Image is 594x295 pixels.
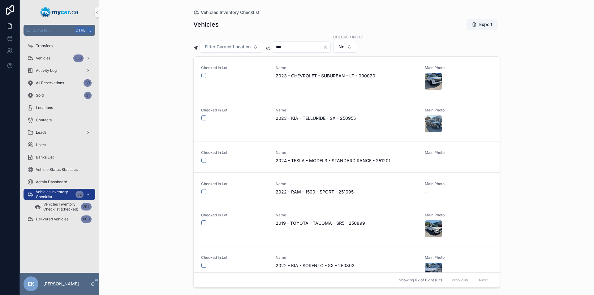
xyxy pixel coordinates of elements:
span: Jump to... [33,28,72,33]
a: All Reservations39 [24,77,95,89]
div: 31 [84,92,92,99]
span: Locations [36,105,53,110]
span: Main Photo [425,108,492,113]
span: Main Photo [425,213,492,218]
span: 2022 - RAM - 1500 - SPORT - 251095 [276,189,418,195]
span: Checked In Lot [201,65,268,70]
a: Vehicles356 [24,53,95,64]
span: Checked In Lot [201,181,268,186]
span: Vehicles Inventory Checklist [201,9,260,15]
button: Jump to...CtrlK [24,25,95,36]
a: Transfers [24,40,95,51]
a: Admin Dashboard [24,176,95,188]
span: Sold [36,93,44,98]
span: Ctrl [75,27,86,33]
span: Name [276,65,418,70]
a: Contacts [24,115,95,126]
span: 2019 - TOYOTA - TACOMA - SR5 - 250899 [276,220,418,226]
span: -- [425,158,428,164]
span: Name [276,255,418,260]
a: Delivered Vehicles608 [24,214,95,225]
span: 2023 - KIA - TELLURIDE - SX - 250955 [276,115,418,121]
span: Main Photo [425,65,492,70]
span: Contacts [36,118,52,123]
span: Vehicles [36,56,50,61]
span: Leads [36,130,46,135]
div: 294 [81,203,92,210]
span: K [87,28,92,33]
span: Delivered Vehicles [36,217,68,222]
span: Checked In Lot [201,150,268,155]
span: EK [28,280,34,288]
div: scrollable content [20,36,99,233]
span: Showing 62 of 62 results [399,278,442,283]
span: Admin Dashboard [36,180,67,184]
span: Name [276,213,418,218]
div: 62 [75,191,84,198]
label: Checked in Lot [333,34,364,40]
span: Filter Current Location [205,44,251,50]
span: Users [36,142,46,147]
span: Checked In Lot [201,108,268,113]
span: 2024 - TESLA - MODEL3 - STANDARD RANGE - 251201 [276,158,418,164]
a: Vehicles Inventory Checklist [193,9,260,15]
button: Clear [323,45,330,50]
span: Checked In Lot [201,255,268,260]
a: Locations [24,102,95,113]
a: Sold31 [24,90,95,101]
span: Banks List [36,155,54,160]
span: No [338,44,344,50]
button: Select Button [333,41,357,53]
a: Vehicles Inventory Checklist62 [24,189,95,200]
h1: Vehicles [193,20,219,29]
a: Vehicles Inventory Checklist (checked)294 [31,201,95,212]
a: Activity Log [24,65,95,76]
span: All Reservations [36,80,64,85]
span: Name [276,181,418,186]
a: Leads [24,127,95,138]
a: Banks List [24,152,95,163]
span: Main Photo [425,181,492,186]
span: Vehicle Status Statistics [36,167,78,172]
a: Users [24,139,95,150]
div: 356 [73,54,84,62]
span: Activity Log [36,68,57,73]
div: 39 [84,79,92,87]
button: Select Button [200,41,263,53]
span: 2023 - CHEVROLET - SUBURBAN - LT - 000020 [276,73,418,79]
span: Main Photo [425,255,492,260]
span: -- [425,189,428,195]
a: Vehicle Status Statistics [24,164,95,175]
span: 2022 - KIA - SORENTO - SX - 250802 [276,262,418,269]
img: App logo [41,7,78,17]
button: Export [467,19,497,30]
span: Main Photo [425,150,492,155]
span: Name [276,108,418,113]
div: 608 [81,215,92,223]
p: [PERSON_NAME] [43,281,79,287]
span: Transfers [36,43,53,48]
span: Vehicles Inventory Checklist [36,189,73,199]
span: Checked In Lot [201,213,268,218]
span: Name [276,150,418,155]
span: Vehicles Inventory Checklist (checked) [43,202,79,212]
